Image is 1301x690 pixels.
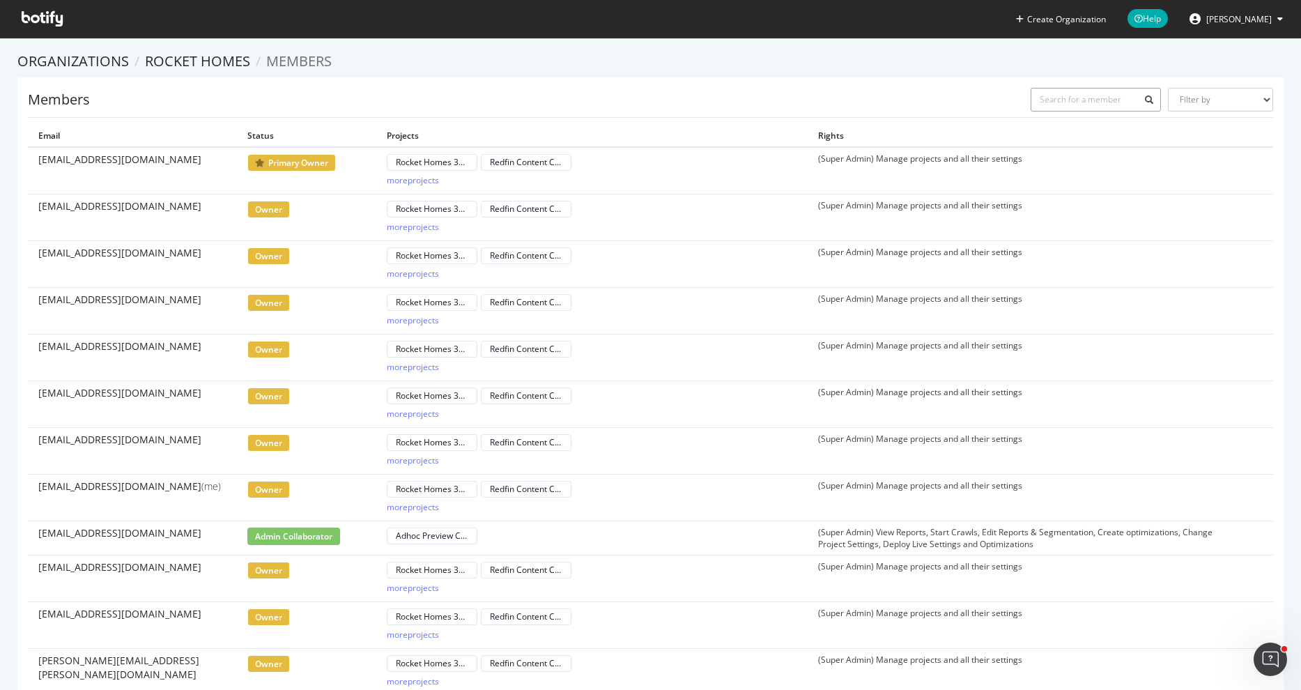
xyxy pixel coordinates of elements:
[808,334,1239,381] td: (Super Admin) Manage projects and all their settings
[481,483,571,495] a: Redfin Content Crawls
[490,564,562,576] div: Redfin Content Crawls
[387,221,439,233] div: more projects
[1206,13,1272,25] span: David Britton
[387,154,477,171] button: Rocket Homes 3M Weekly
[38,480,221,493] span: [EMAIL_ADDRESS][DOMAIN_NAME]
[387,582,439,594] div: more projects
[387,174,439,186] div: more projects
[387,608,477,625] button: Rocket Homes 3M Weekly
[481,154,571,171] button: Redfin Content Crawls
[387,434,477,451] button: Rocket Homes 3M Weekly
[387,627,439,643] button: moreprojects
[387,312,439,329] button: moreprojects
[38,433,201,447] span: [EMAIL_ADDRESS][DOMAIN_NAME]
[247,434,290,452] span: owner
[247,562,290,579] span: owner
[387,219,439,236] button: moreprojects
[387,657,477,669] a: Rocket Homes 3M Weekly
[387,406,439,422] button: moreprojects
[387,528,477,544] button: Adhoc Preview Crawl 10k
[38,339,201,353] span: [EMAIL_ADDRESS][DOMAIN_NAME]
[387,296,477,308] a: Rocket Homes 3M Weekly
[387,499,439,516] button: moreprojects
[481,203,571,215] a: Redfin Content Crawls
[1254,643,1287,676] iframe: Intercom live chat
[481,657,571,669] a: Redfin Content Crawls
[28,125,237,147] th: Email
[396,156,468,168] div: Rocket Homes 3M Weekly
[247,528,340,545] span: admin collaborator
[490,250,562,261] div: Redfin Content Crawls
[38,293,201,307] span: [EMAIL_ADDRESS][DOMAIN_NAME]
[481,564,571,576] a: Redfin Content Crawls
[38,386,201,400] span: [EMAIL_ADDRESS][DOMAIN_NAME]
[481,294,571,311] button: Redfin Content Crawls
[387,408,439,420] div: more projects
[481,388,571,404] button: Redfin Content Crawls
[808,381,1239,427] td: (Super Admin) Manage projects and all their settings
[17,52,1284,72] ol: breadcrumbs
[145,52,250,70] a: Rocket Homes
[387,390,477,401] a: Rocket Homes 3M Weekly
[490,203,562,215] div: Redfin Content Crawls
[808,125,1239,147] th: Rights
[387,201,477,217] button: Rocket Homes 3M Weekly
[481,201,571,217] button: Redfin Content Crawls
[481,562,571,578] button: Redfin Content Crawls
[387,436,477,448] a: Rocket Homes 3M Weekly
[266,52,332,70] span: Members
[396,530,468,542] div: Adhoc Preview Crawl 10k
[38,607,201,621] span: [EMAIL_ADDRESS][DOMAIN_NAME]
[387,481,477,498] button: Rocket Homes 3M Weekly
[387,611,477,622] a: Rocket Homes 3M Weekly
[387,172,439,189] button: moreprojects
[38,153,201,167] span: [EMAIL_ADDRESS][DOMAIN_NAME]
[387,483,477,495] a: Rocket Homes 3M Weekly
[247,481,290,498] span: owner
[201,480,221,493] span: (me)
[808,194,1239,240] td: (Super Admin) Manage projects and all their settings
[808,287,1239,334] td: (Super Admin) Manage projects and all their settings
[247,247,290,265] span: owner
[387,564,477,576] a: Rocket Homes 3M Weekly
[387,294,477,311] button: Rocket Homes 3M Weekly
[481,608,571,625] button: Redfin Content Crawls
[387,454,439,466] div: more projects
[387,629,439,641] div: more projects
[490,611,562,622] div: Redfin Content Crawls
[387,673,439,690] button: moreprojects
[481,250,571,261] a: Redfin Content Crawls
[808,427,1239,474] td: (Super Admin) Manage projects and all their settings
[387,250,477,261] a: Rocket Homes 3M Weekly
[387,361,439,373] div: more projects
[387,343,477,355] a: Rocket Homes 3M Weekly
[387,268,439,279] div: more projects
[387,388,477,404] button: Rocket Homes 3M Weekly
[481,434,571,451] button: Redfin Content Crawls
[396,657,468,669] div: Rocket Homes 3M Weekly
[38,560,201,574] span: [EMAIL_ADDRESS][DOMAIN_NAME]
[38,199,201,213] span: [EMAIL_ADDRESS][DOMAIN_NAME]
[38,654,226,682] span: [PERSON_NAME][EMAIL_ADDRESS][PERSON_NAME][DOMAIN_NAME]
[387,580,439,597] button: moreprojects
[481,390,571,401] a: Redfin Content Crawls
[490,296,562,308] div: Redfin Content Crawls
[1127,9,1168,28] span: Help
[247,341,290,358] span: owner
[387,266,439,282] button: moreprojects
[808,147,1239,194] td: (Super Admin) Manage projects and all their settings
[396,390,468,401] div: Rocket Homes 3M Weekly
[1178,8,1294,30] button: [PERSON_NAME]
[387,156,477,168] a: Rocket Homes 3M Weekly
[247,608,290,626] span: owner
[387,530,477,542] a: Adhoc Preview Crawl 10k
[387,501,439,513] div: more projects
[481,611,571,622] a: Redfin Content Crawls
[247,294,290,312] span: owner
[387,655,477,672] button: Rocket Homes 3M Weekly
[490,156,562,168] div: Redfin Content Crawls
[481,341,571,358] button: Redfin Content Crawls
[481,156,571,168] a: Redfin Content Crawls
[481,655,571,672] button: Redfin Content Crawls
[490,483,562,495] div: Redfin Content Crawls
